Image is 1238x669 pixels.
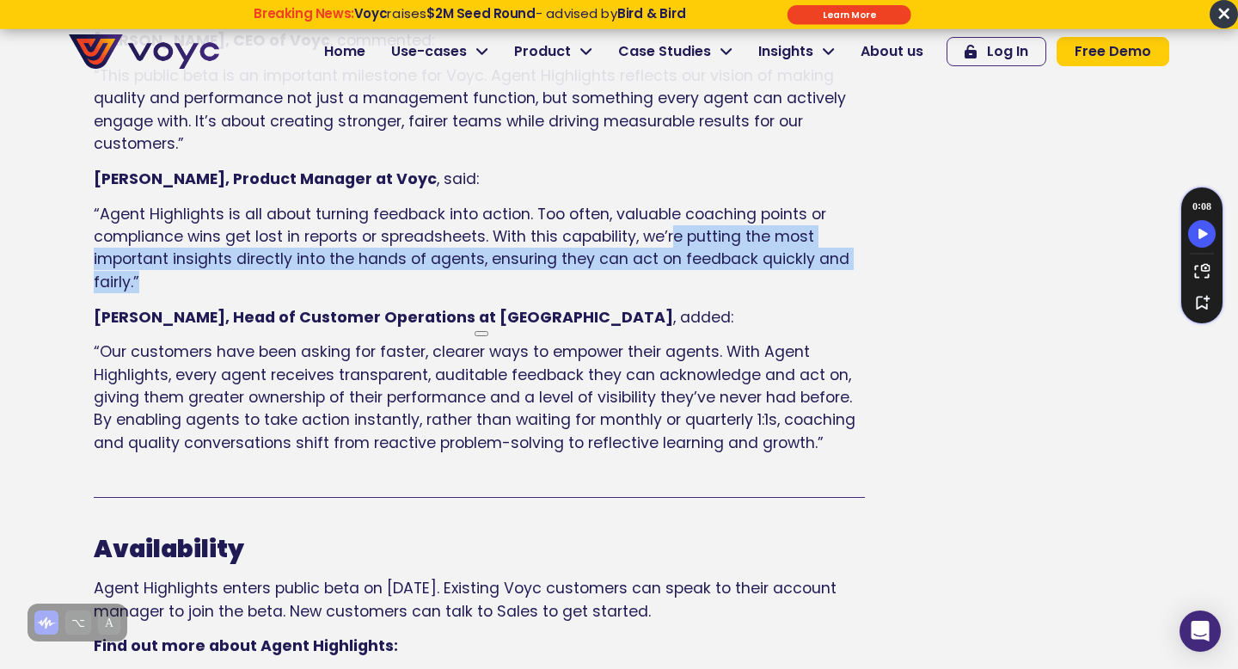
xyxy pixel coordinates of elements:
b: Availability [94,532,244,566]
span: “Agent Highlights is all about turning feedback into action. Too often, valuable coaching points ... [94,204,849,292]
a: Free Demo [1057,37,1169,66]
a: Insights [745,34,848,69]
span: raises - advised by [354,4,686,22]
a: Product [501,34,605,69]
span: “This public beta is an important milestone for Voyc. Agent Highlights reflects our vision of mak... [94,65,846,154]
span: Free Demo [1075,45,1151,58]
span: Home [324,41,365,62]
div: Submit [788,5,911,25]
b: Find out more about Agent Highlights: [94,635,398,656]
span: Log In [987,45,1028,58]
a: Case Studies [605,34,745,69]
b: [PERSON_NAME], Head of Customer Operations at [GEOGRAPHIC_DATA] [94,307,673,328]
div: Breaking News: Voyc raises $2M Seed Round - advised by Bird & Bird [188,6,751,37]
a: Home [311,34,378,69]
strong: $2M Seed Round [426,4,536,22]
strong: Bird & Bird [617,4,686,22]
strong: Breaking News: [254,4,354,22]
img: voyc-full-logo [69,34,219,69]
span: Insights [758,41,813,62]
span: Case Studies [618,41,711,62]
b: [PERSON_NAME], Product Manager at Voyc [94,169,437,189]
span: About us [861,41,923,62]
div: Open Intercom Messenger [1180,611,1221,652]
a: Use-cases [378,34,501,69]
span: , said: [437,169,479,189]
a: About us [848,34,936,69]
p: Agent Highlights enters public beta on [DATE]. Existing Voyc customers can speak to their account... [94,577,865,623]
span: “Our customers have been asking for faster, clearer ways to empower their agents. With Agent High... [94,341,855,453]
span: , added: [673,307,733,328]
strong: Voyc [354,4,387,22]
span: Product [514,41,571,62]
span: Use-cases [391,41,467,62]
a: Log In [947,37,1046,66]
